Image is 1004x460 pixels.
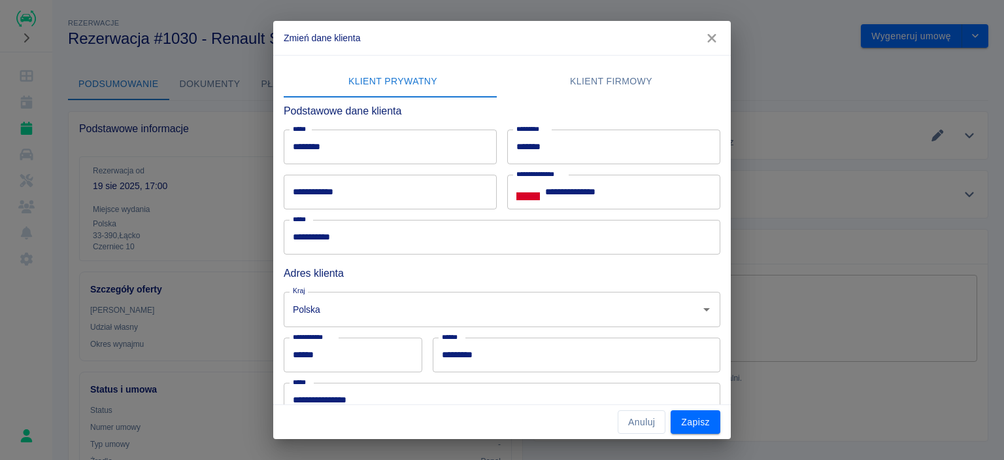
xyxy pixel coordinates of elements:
h6: Podstawowe dane klienta [284,103,720,119]
button: Otwórz [697,300,716,319]
h2: Zmień dane klienta [273,21,731,55]
button: Anuluj [618,410,665,434]
label: Kraj [293,286,305,296]
button: Select country [516,183,540,202]
button: Klient firmowy [502,66,720,97]
button: Klient prywatny [284,66,502,97]
div: lab API tabs example [284,66,720,97]
h6: Adres klienta [284,265,720,281]
button: Zapisz [671,410,720,434]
